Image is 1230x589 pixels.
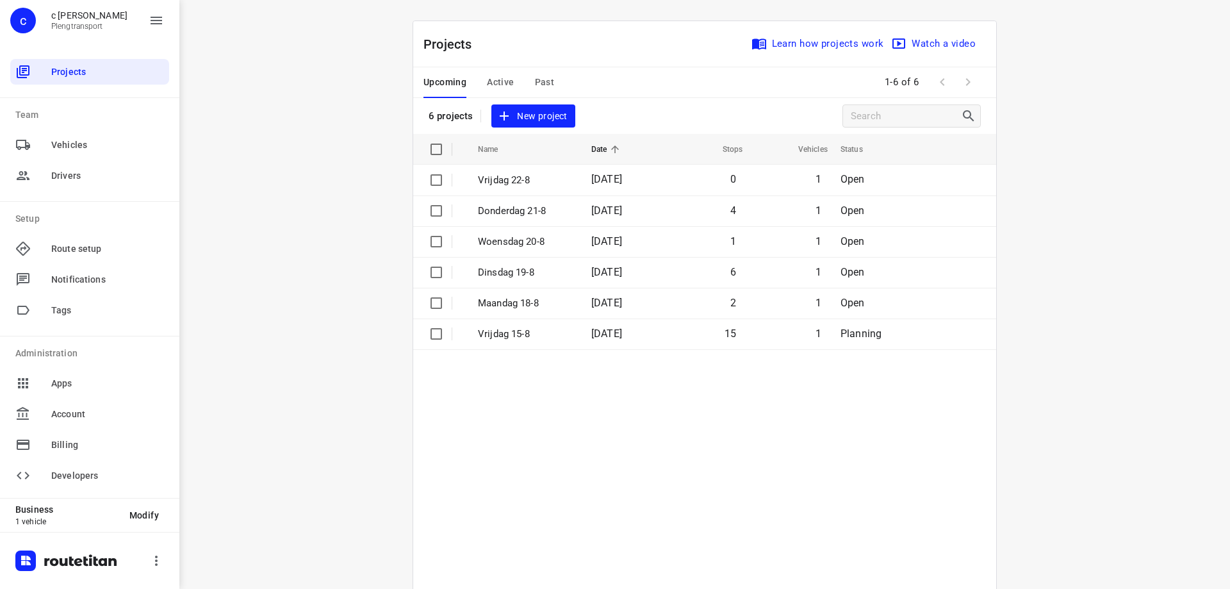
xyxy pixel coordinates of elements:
span: Open [840,173,865,185]
div: Search [961,108,980,124]
span: Vehicles [782,142,828,157]
div: Billing [10,432,169,458]
span: [DATE] [591,235,622,247]
p: Projects [423,35,482,54]
p: Team [15,108,169,122]
span: New project [499,108,567,124]
div: Projects [10,59,169,85]
p: Vrijdag 22-8 [478,173,572,188]
div: Developers [10,463,169,488]
p: Business [15,504,119,515]
p: Dinsdag 19-8 [478,265,572,280]
span: 1 [730,235,736,247]
span: [DATE] [591,328,622,340]
span: Modify [129,510,159,520]
div: Tags [10,297,169,323]
span: 6 [730,266,736,278]
span: 1 [816,266,821,278]
p: Woensdag 20-8 [478,235,572,249]
span: Projects [51,65,164,79]
span: [DATE] [591,173,622,185]
span: 1 [816,297,821,309]
span: 4 [730,204,736,217]
span: 0 [730,173,736,185]
span: Status [840,142,880,157]
div: Apps [10,370,169,396]
span: Tags [51,304,164,317]
span: Stops [706,142,743,157]
span: Drivers [51,169,164,183]
span: [DATE] [591,297,622,309]
p: Donderdag 21-8 [478,204,572,219]
span: Route setup [51,242,164,256]
div: Route setup [10,236,169,261]
p: Plengtransport [51,22,127,31]
button: New project [491,104,575,128]
div: c [10,8,36,33]
span: Billing [51,438,164,452]
p: 6 projects [429,110,473,122]
p: 1 vehicle [15,517,119,526]
span: Vehicles [51,138,164,152]
span: Date [591,142,624,157]
div: Account [10,401,169,427]
span: Upcoming [423,74,466,90]
span: 1-6 of 6 [880,69,924,96]
span: Name [478,142,515,157]
span: 1 [816,204,821,217]
div: Drivers [10,163,169,188]
span: 15 [725,328,736,340]
p: Maandag 18-8 [478,296,572,311]
span: Previous Page [930,69,955,95]
span: Planning [840,328,881,340]
div: Notifications [10,267,169,292]
span: Next Page [955,69,981,95]
span: Active [487,74,514,90]
input: Search projects [851,106,961,126]
span: Account [51,408,164,421]
span: Open [840,235,865,247]
p: c blom [51,10,127,21]
button: Modify [119,504,169,527]
p: Administration [15,347,169,360]
span: 1 [816,235,821,247]
span: 1 [816,173,821,185]
span: Developers [51,469,164,483]
span: [DATE] [591,204,622,217]
span: Open [840,266,865,278]
span: Apps [51,377,164,390]
div: Vehicles [10,132,169,158]
span: Past [535,74,555,90]
p: Vrijdag 15-8 [478,327,572,342]
span: Notifications [51,273,164,286]
span: 1 [816,328,821,340]
span: [DATE] [591,266,622,278]
span: 2 [730,297,736,309]
span: Open [840,204,865,217]
span: Open [840,297,865,309]
p: Setup [15,212,169,226]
